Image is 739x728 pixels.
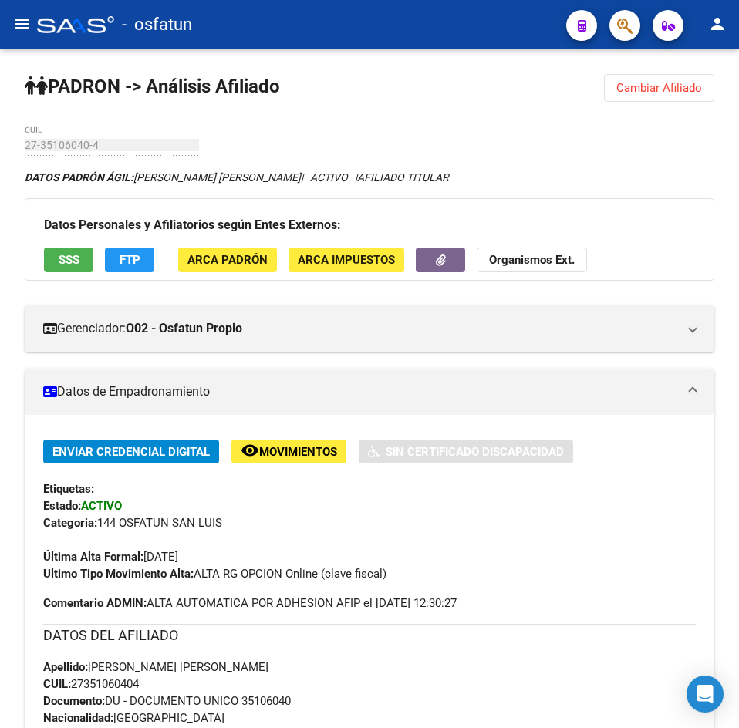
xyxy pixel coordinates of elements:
[43,550,178,564] span: [DATE]
[43,567,194,581] strong: Ultimo Tipo Movimiento Alta:
[43,711,113,725] strong: Nacionalidad:
[25,171,301,184] span: [PERSON_NAME] [PERSON_NAME]
[43,499,81,513] strong: Estado:
[241,441,259,460] mat-icon: remove_red_eye
[231,440,346,463] button: Movimientos
[43,711,224,725] span: [GEOGRAPHIC_DATA]
[81,499,122,513] strong: ACTIVO
[687,676,724,713] div: Open Intercom Messenger
[43,625,696,646] h3: DATOS DEL AFILIADO
[25,305,714,352] mat-expansion-panel-header: Gerenciador:O02 - Osfatun Propio
[25,76,280,97] strong: PADRON -> Análisis Afiliado
[43,595,457,612] span: ALTA AUTOMATICA POR ADHESION AFIP el [DATE] 12:30:27
[43,550,143,564] strong: Última Alta Formal:
[43,383,677,400] mat-panel-title: Datos de Empadronamiento
[259,445,337,459] span: Movimientos
[289,248,404,271] button: ARCA Impuestos
[386,445,564,459] span: Sin Certificado Discapacidad
[43,514,696,531] div: 144 OSFATUN SAN LUIS
[43,694,291,708] span: DU - DOCUMENTO UNICO 35106040
[43,677,139,691] span: 27351060404
[43,660,88,674] strong: Apellido:
[359,440,573,463] button: Sin Certificado Discapacidad
[126,320,242,337] strong: O02 - Osfatun Propio
[12,15,31,33] mat-icon: menu
[43,516,97,530] strong: Categoria:
[43,660,268,674] span: [PERSON_NAME] [PERSON_NAME]
[43,694,105,708] strong: Documento:
[187,254,268,268] span: ARCA Padrón
[298,254,395,268] span: ARCA Impuestos
[43,482,94,496] strong: Etiquetas:
[120,254,140,268] span: FTP
[43,440,219,463] button: Enviar Credencial Digital
[105,248,154,271] button: FTP
[25,369,714,415] mat-expansion-panel-header: Datos de Empadronamiento
[43,567,386,581] span: ALTA RG OPCION Online (clave fiscal)
[43,320,677,337] mat-panel-title: Gerenciador:
[708,15,727,33] mat-icon: person
[43,596,147,610] strong: Comentario ADMIN:
[44,214,695,236] h3: Datos Personales y Afiliatorios según Entes Externos:
[357,171,449,184] span: AFILIADO TITULAR
[616,81,702,95] span: Cambiar Afiliado
[122,8,192,42] span: - osfatun
[178,248,277,271] button: ARCA Padrón
[52,445,210,459] span: Enviar Credencial Digital
[43,677,71,691] strong: CUIL:
[59,254,79,268] span: SSS
[25,171,449,184] i: | ACTIVO |
[44,248,93,271] button: SSS
[604,74,714,102] button: Cambiar Afiliado
[25,171,133,184] strong: DATOS PADRÓN ÁGIL:
[489,254,575,268] strong: Organismos Ext.
[477,248,587,271] button: Organismos Ext.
